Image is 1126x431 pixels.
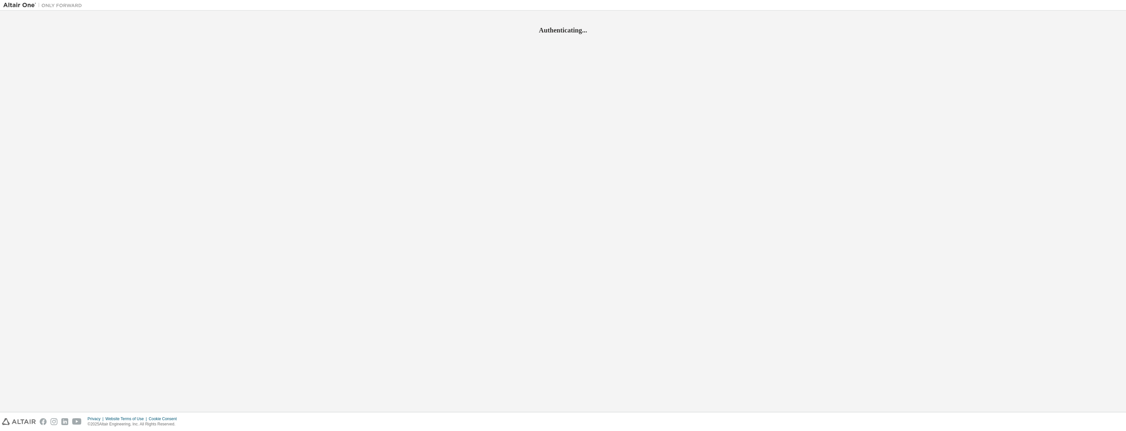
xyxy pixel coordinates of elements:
div: Website Terms of Use [105,416,149,421]
div: Privacy [88,416,105,421]
p: © 2025 Altair Engineering, Inc. All Rights Reserved. [88,421,181,427]
img: linkedin.svg [61,418,68,425]
img: altair_logo.svg [2,418,36,425]
h2: Authenticating... [3,26,1123,34]
img: facebook.svg [40,418,47,425]
div: Cookie Consent [149,416,180,421]
img: youtube.svg [72,418,82,425]
img: Altair One [3,2,85,9]
img: instagram.svg [51,418,57,425]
